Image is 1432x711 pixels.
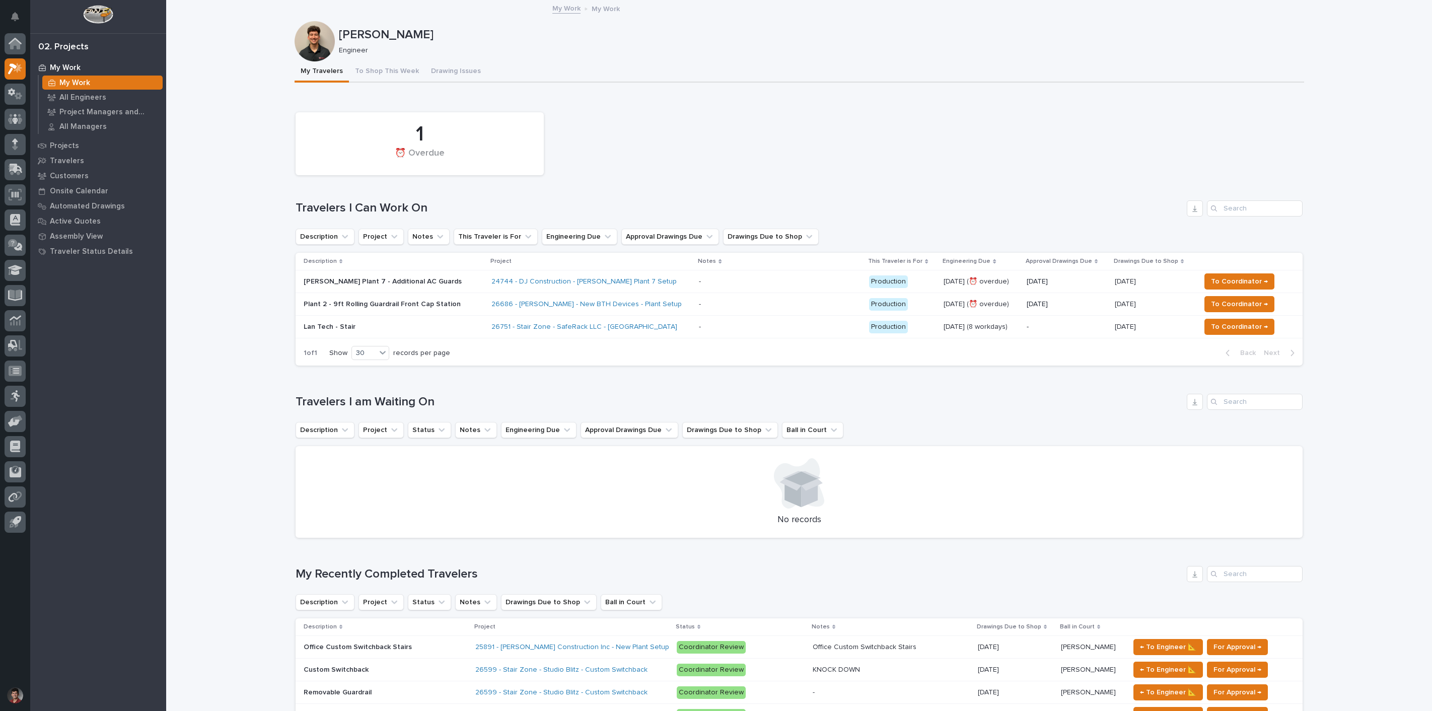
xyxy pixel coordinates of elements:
p: Notes [698,256,716,267]
tr: [PERSON_NAME] Plant 7 - Additional AC Guards24744 - DJ Construction - [PERSON_NAME] Plant 7 Setup... [296,270,1303,293]
div: Coordinator Review [677,686,746,699]
button: This Traveler is For [454,229,538,245]
button: Project [359,229,404,245]
a: 26686 - [PERSON_NAME] - New BTH Devices - Plant Setup [491,300,682,309]
p: All Engineers [59,93,106,102]
p: Description [304,256,337,267]
div: Production [869,298,908,311]
p: [DATE] (⏰ overdue) [944,300,1019,309]
p: [DATE] [1027,300,1107,309]
p: Drawings Due to Shop [1114,256,1178,267]
p: [DATE] (⏰ overdue) [944,277,1019,286]
button: Description [296,422,354,438]
a: My Work [30,60,166,75]
p: Show [329,349,347,358]
button: Approval Drawings Due [621,229,719,245]
button: To Coordinator → [1204,296,1274,312]
span: To Coordinator → [1211,321,1268,333]
div: - [813,688,815,697]
p: Ball in Court [1060,621,1095,632]
button: users-avatar [5,685,26,706]
div: Office Custom Switchback Stairs [813,643,916,652]
p: Onsite Calendar [50,187,108,196]
h1: My Recently Completed Travelers [296,567,1183,582]
button: Drawing Issues [425,61,487,83]
p: Notes [812,621,830,632]
p: Custom Switchback [304,664,371,674]
p: Drawings Due to Shop [977,621,1041,632]
p: Engineer [339,46,1296,55]
a: Traveler Status Details [30,244,166,259]
button: To Coordinator → [1204,319,1274,335]
div: ⏰ Overdue [313,148,527,169]
p: This Traveler is For [868,256,922,267]
p: Lan Tech - Stair [304,323,480,331]
p: [DATE] [978,686,1001,697]
input: Search [1207,566,1303,582]
p: All Managers [59,122,107,131]
button: To Coordinator → [1204,273,1274,290]
span: For Approval → [1213,641,1261,653]
p: Assembly View [50,232,103,241]
p: Status [676,621,695,632]
button: Status [408,422,451,438]
a: My Work [39,76,166,90]
img: Workspace Logo [83,5,113,24]
button: ← To Engineer 📐 [1133,662,1203,678]
p: Travelers [50,157,84,166]
div: - [699,323,701,331]
span: To Coordinator → [1211,275,1268,288]
button: Description [296,594,354,610]
a: 24744 - DJ Construction - [PERSON_NAME] Plant 7 Setup [491,277,677,286]
input: Search [1207,200,1303,217]
p: [DATE] [978,641,1001,652]
button: Drawings Due to Shop [682,422,778,438]
p: [DATE] [1115,321,1138,331]
p: records per page [393,349,450,358]
a: 26599 - Stair Zone - Studio Blitz - Custom Switchback [475,688,648,697]
p: Projects [50,141,79,151]
tr: Office Custom Switchback StairsOffice Custom Switchback Stairs 25891 - [PERSON_NAME] Construction... [296,636,1303,659]
a: All Engineers [39,90,166,104]
button: Description [296,229,354,245]
button: ← To Engineer 📐 [1133,639,1203,655]
a: 26751 - Stair Zone - SafeRack LLC - [GEOGRAPHIC_DATA] [491,323,677,331]
p: [PERSON_NAME] [1061,664,1118,674]
span: For Approval → [1213,686,1261,698]
button: Ball in Court [601,594,662,610]
a: Assembly View [30,229,166,244]
a: All Managers [39,119,166,133]
button: Engineering Due [501,422,577,438]
input: Search [1207,394,1303,410]
div: Coordinator Review [677,641,746,654]
p: No records [308,515,1291,526]
div: 30 [352,348,376,359]
div: - [699,277,701,286]
button: Notes [455,594,497,610]
button: Notes [408,229,450,245]
h1: Travelers I am Waiting On [296,395,1183,409]
button: My Travelers [295,61,349,83]
div: Production [869,275,908,288]
button: To Shop This Week [349,61,425,83]
tr: Lan Tech - Stair26751 - Stair Zone - SafeRack LLC - [GEOGRAPHIC_DATA] - Production[DATE] (8 workd... [296,316,1303,338]
a: Automated Drawings [30,198,166,214]
p: 1 of 1 [296,341,325,366]
p: [PERSON_NAME] Plant 7 - Additional AC Guards [304,277,480,286]
button: Engineering Due [542,229,617,245]
button: Project [359,594,404,610]
a: Projects [30,138,166,153]
p: [DATE] (8 workdays) [944,323,1019,331]
p: [DATE] [978,664,1001,674]
p: Removable Guardrail [304,686,374,697]
span: Next [1264,348,1286,358]
p: [DATE] [1115,275,1138,286]
p: Description [304,621,337,632]
p: Engineering Due [943,256,990,267]
div: Production [869,321,908,333]
button: Drawings Due to Shop [723,229,819,245]
button: ← To Engineer 📐 [1133,684,1203,700]
p: [PERSON_NAME] [1061,641,1118,652]
p: Customers [50,172,89,181]
p: Project Managers and Engineers [59,108,159,117]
